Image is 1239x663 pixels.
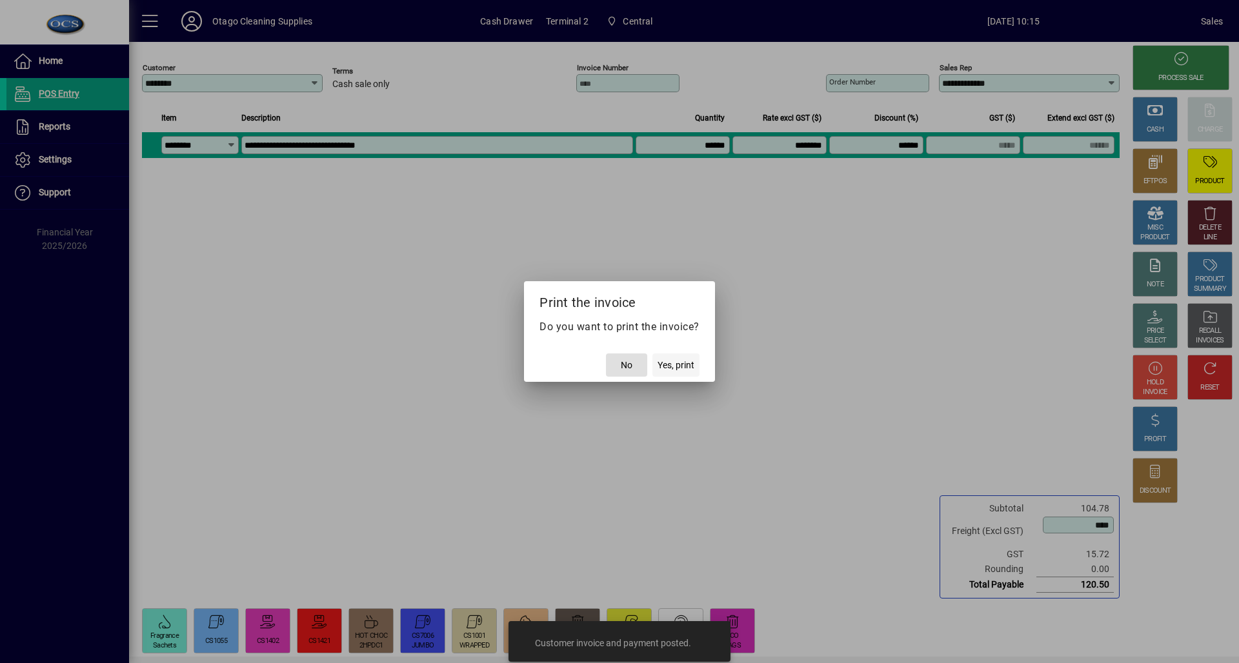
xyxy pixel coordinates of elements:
[606,353,647,377] button: No
[539,319,700,335] p: Do you want to print the invoice?
[652,353,700,377] button: Yes, print
[658,359,694,372] span: Yes, print
[621,359,632,372] span: No
[524,281,715,319] h2: Print the invoice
